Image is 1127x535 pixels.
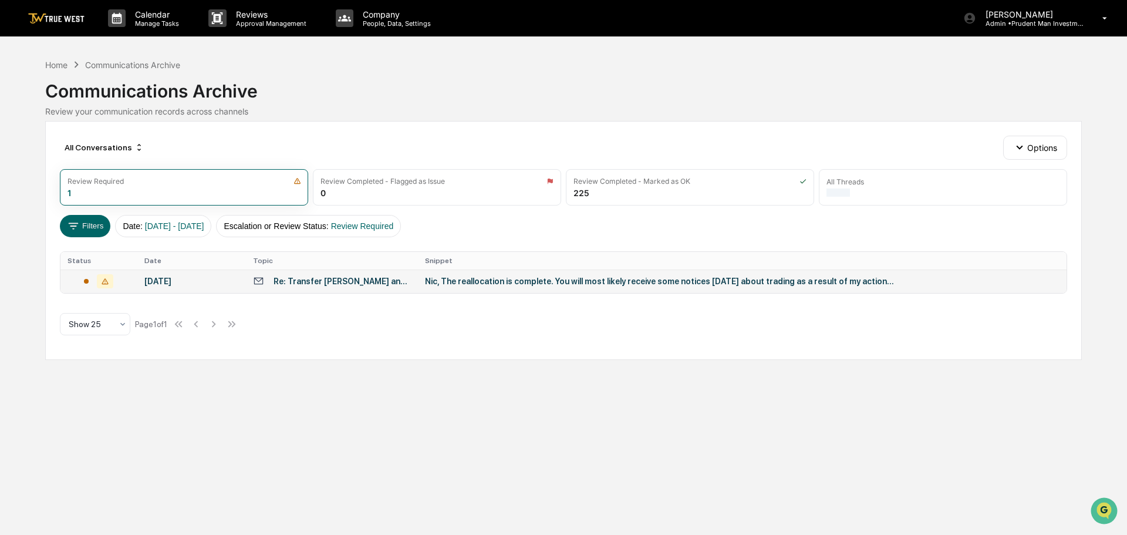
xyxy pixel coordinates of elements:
div: Nic, The reallocation is complete. You will most likely receive some notices [DATE] about trading... [425,277,895,286]
div: Start new chat [40,90,193,102]
div: Communications Archive [45,71,1082,102]
a: 🖐️Preclearance [7,143,80,164]
p: Approval Management [227,19,312,28]
div: [DATE] [144,277,239,286]
div: 🗄️ [85,149,95,159]
div: All Conversations [60,138,149,157]
div: Review Completed - Flagged as Issue [320,177,445,186]
div: All Threads [826,177,864,186]
span: Preclearance [23,148,76,160]
p: Reviews [227,9,312,19]
div: Page 1 of 1 [135,319,167,329]
span: [DATE] - [DATE] [145,221,204,231]
img: logo [28,13,85,24]
div: 1 [68,188,71,198]
iframe: Open customer support [1089,496,1121,528]
button: Filters [60,215,111,237]
div: Review Completed - Marked as OK [573,177,690,186]
div: Communications Archive [85,60,180,70]
p: Calendar [126,9,185,19]
img: icon [546,177,554,185]
th: Date [137,252,246,270]
p: How can we help? [12,25,214,43]
span: Review Required [331,221,394,231]
a: 🗄️Attestations [80,143,150,164]
span: Attestations [97,148,146,160]
p: Manage Tasks [126,19,185,28]
p: [PERSON_NAME] [976,9,1085,19]
span: Pylon [117,199,142,208]
th: Topic [246,252,418,270]
p: Company [353,9,437,19]
div: Re: Transfer [PERSON_NAME] and Open Account for House Savings [274,277,411,286]
img: icon [293,177,301,185]
span: Data Lookup [23,170,74,182]
button: Date:[DATE] - [DATE] [115,215,211,237]
th: Status [60,252,137,270]
th: Snippet [418,252,1067,270]
button: Start new chat [200,93,214,107]
p: Admin • Prudent Man Investment Management [976,19,1085,28]
div: 225 [573,188,589,198]
div: Home [45,60,68,70]
div: Review Required [68,177,124,186]
p: People, Data, Settings [353,19,437,28]
button: Escalation or Review Status:Review Required [216,215,401,237]
div: 🖐️ [12,149,21,159]
button: Options [1003,136,1067,159]
div: 0 [320,188,326,198]
div: 🔎 [12,171,21,181]
div: Review your communication records across channels [45,106,1082,116]
img: 1746055101610-c473b297-6a78-478c-a979-82029cc54cd1 [12,90,33,111]
a: 🔎Data Lookup [7,166,79,187]
div: We're available if you need us! [40,102,149,111]
img: icon [799,177,807,185]
a: Powered byPylon [83,198,142,208]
